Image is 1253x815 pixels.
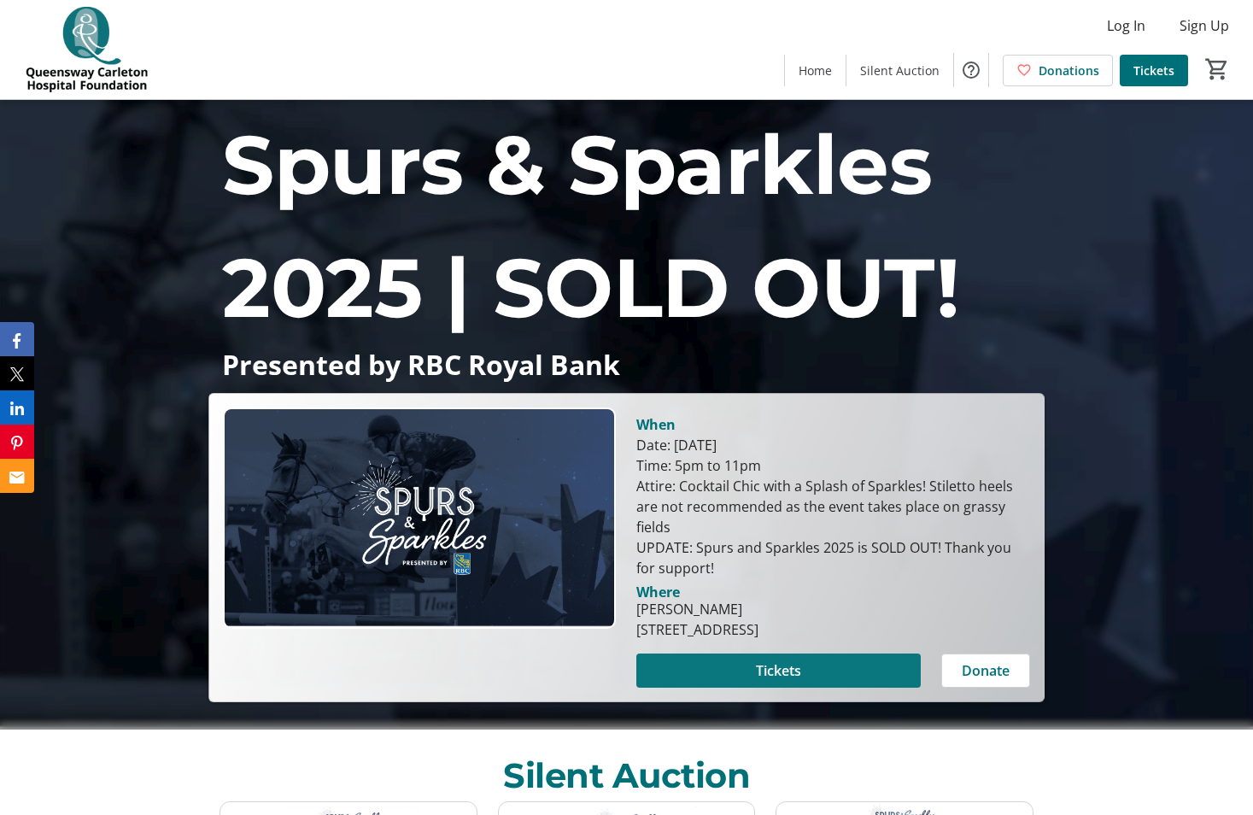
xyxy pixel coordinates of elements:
[1166,12,1243,39] button: Sign Up
[954,53,988,87] button: Help
[1120,55,1188,86] a: Tickets
[1180,15,1229,36] span: Sign Up
[223,407,616,629] img: Campaign CTA Media Photo
[636,599,758,619] div: [PERSON_NAME]
[962,660,1010,681] span: Donate
[636,654,920,688] button: Tickets
[636,414,676,435] div: When
[860,62,940,79] span: Silent Auction
[846,55,953,86] a: Silent Auction
[756,660,801,681] span: Tickets
[1202,54,1233,85] button: Cart
[785,55,846,86] a: Home
[799,62,832,79] span: Home
[636,585,680,599] div: Where
[1093,12,1159,39] button: Log In
[1107,15,1145,36] span: Log In
[636,435,1029,578] div: Date: [DATE] Time: 5pm to 11pm Attire: Cocktail Chic with a Splash of Sparkles! Stiletto heels ar...
[1133,62,1174,79] span: Tickets
[1039,62,1099,79] span: Donations
[222,114,959,337] span: Spurs & Sparkles 2025 | SOLD OUT!
[222,349,1030,379] p: Presented by RBC Royal Bank
[503,750,750,801] div: Silent Auction
[941,654,1030,688] button: Donate
[1003,55,1113,86] a: Donations
[10,7,162,92] img: QCH Foundation's Logo
[636,619,758,640] div: [STREET_ADDRESS]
